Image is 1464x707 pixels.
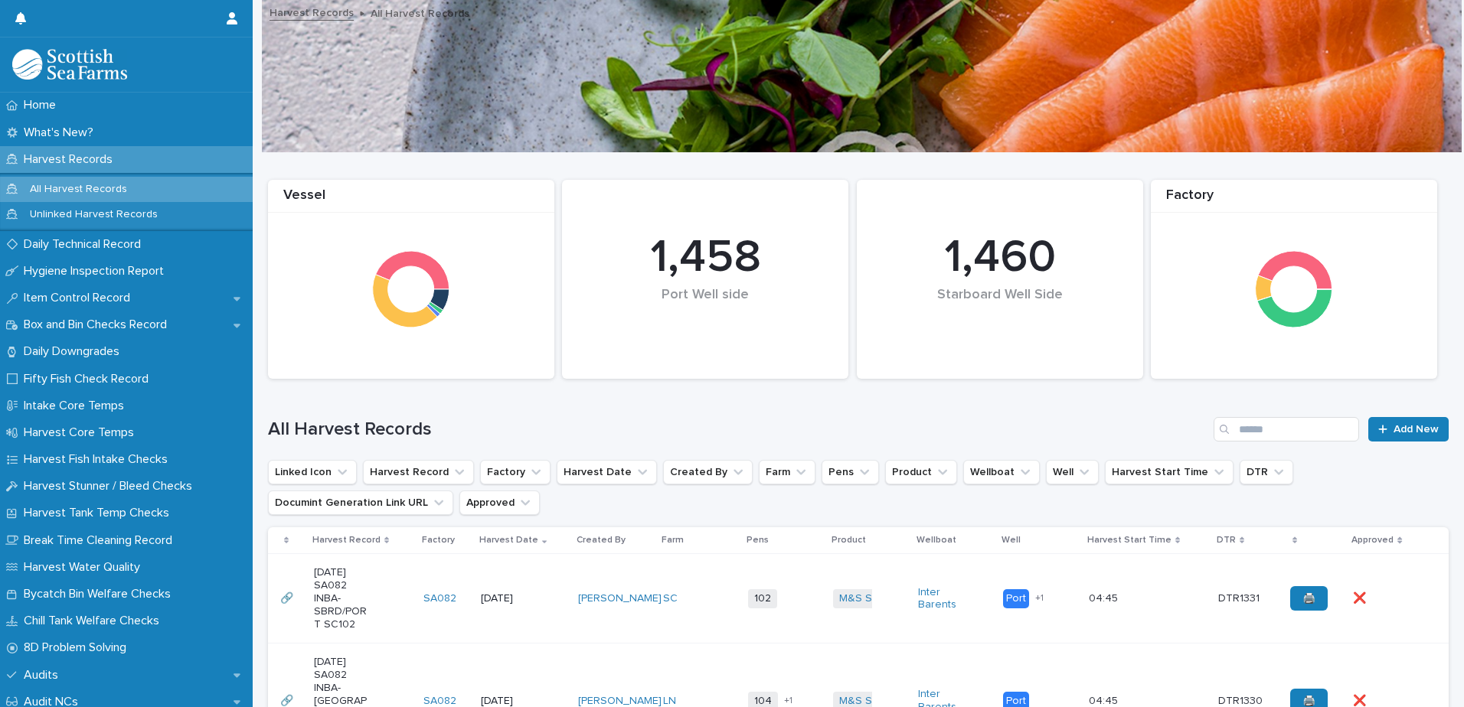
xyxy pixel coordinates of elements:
p: Bycatch Bin Welfare Checks [18,587,183,601]
button: Factory [480,460,551,484]
div: Starboard Well Side [883,287,1117,335]
span: + 1 [784,696,792,705]
a: M&S Select [839,592,897,605]
input: Search [1214,417,1359,441]
a: 🖨️ [1290,586,1328,611]
a: Add New [1368,417,1449,441]
p: Hygiene Inspection Report [18,264,176,279]
p: Unlinked Harvest Records [18,208,170,221]
a: Harvest Records [270,3,354,21]
div: Port [1003,589,1029,608]
button: Harvest Record [363,460,474,484]
p: 04:45 [1089,589,1121,605]
p: Daily Downgrades [18,344,132,359]
h1: All Harvest Records [268,419,1207,441]
p: Harvest Start Time [1087,532,1172,549]
div: 1,458 [588,230,822,285]
p: What's New? [18,125,106,140]
p: 8D Problem Solving [18,640,139,655]
button: Documint Generation Link URL [268,490,453,515]
p: Harvest Date [479,532,538,549]
p: All Harvest Records [18,183,139,196]
p: Harvest Fish Intake Checks [18,452,180,467]
p: Farm [662,532,684,549]
a: SC [663,592,678,605]
div: 1,460 [883,230,1117,285]
p: Harvest Core Temps [18,425,146,440]
button: Farm [759,460,815,484]
p: Harvest Stunner / Bleed Checks [18,479,204,494]
button: Pens [822,460,879,484]
div: Factory [1151,187,1437,213]
p: Break Time Cleaning Record [18,533,185,548]
p: Created By [577,532,626,549]
p: DTR [1217,532,1236,549]
tr: 🔗🔗 [DATE] SA082 INBA-SBRD/PORT SC102SA082 [DATE][PERSON_NAME] SC 102M&S Select Inter Barents Port... [268,554,1449,643]
p: Item Control Record [18,291,142,305]
p: Intake Core Temps [18,399,136,413]
a: Inter Barents [918,586,972,612]
p: Pens [747,532,769,549]
button: Well [1046,460,1099,484]
p: Harvest Water Quality [18,560,152,575]
span: 102 [748,589,777,608]
p: Daily Technical Record [18,237,153,252]
p: 🔗 [280,589,296,605]
p: Harvest Record [312,532,381,549]
img: mMrefqRFQpe26GRNOUkG [12,49,127,80]
div: Port Well side [588,287,822,335]
p: All Harvest Records [371,4,469,21]
p: Well [1002,532,1021,549]
span: + 1 [1035,594,1044,603]
button: Linked Icon [268,460,357,484]
button: DTR [1240,460,1293,484]
button: Harvest Date [557,460,657,484]
p: Audits [18,668,70,683]
p: Factory [422,532,455,549]
a: [PERSON_NAME] [578,592,662,605]
p: Home [18,98,68,112]
p: Wellboat [917,532,956,549]
p: DTR1331 [1218,589,1263,605]
p: Harvest Tank Temp Checks [18,506,181,520]
span: Add New [1394,424,1439,435]
p: [DATE] [481,592,535,605]
p: [DATE] SA082 INBA-SBRD/PORT SC102 [314,566,368,630]
span: 🖨️ [1302,593,1315,604]
p: Harvest Records [18,152,125,167]
p: Approved [1351,532,1394,549]
button: Approved [459,490,540,515]
span: 🖨️ [1302,696,1315,706]
p: Product [832,532,866,549]
button: Wellboat [963,460,1040,484]
button: Harvest Start Time [1105,460,1234,484]
p: ❌ [1353,589,1369,605]
p: Chill Tank Welfare Checks [18,614,172,628]
div: Vessel [268,187,554,213]
a: SA082 [423,592,456,605]
button: Created By [663,460,753,484]
p: Box and Bin Checks Record [18,318,179,332]
button: Product [885,460,957,484]
p: Fifty Fish Check Record [18,372,161,386]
